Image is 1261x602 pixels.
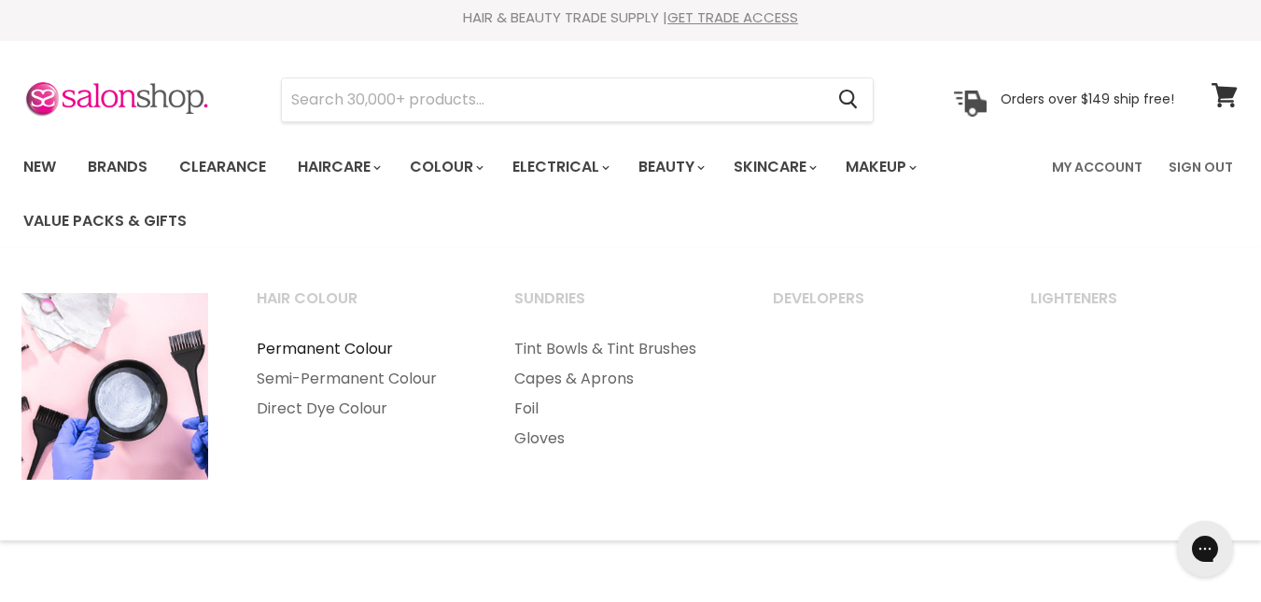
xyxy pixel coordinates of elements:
[491,284,745,330] a: Sundries
[1157,147,1244,187] a: Sign Out
[282,78,823,121] input: Search
[498,147,621,187] a: Electrical
[1041,147,1154,187] a: My Account
[624,147,716,187] a: Beauty
[491,364,745,394] a: Capes & Aprons
[491,334,745,454] ul: Main menu
[233,284,487,330] a: Hair Colour
[233,334,487,364] a: Permanent Colour
[165,147,280,187] a: Clearance
[823,78,873,121] button: Search
[281,77,874,122] form: Product
[9,147,70,187] a: New
[491,424,745,454] a: Gloves
[667,7,798,27] a: GET TRADE ACCESS
[1007,284,1261,330] a: Lighteners
[491,334,745,364] a: Tint Bowls & Tint Brushes
[74,147,161,187] a: Brands
[750,284,1003,330] a: Developers
[233,334,487,424] ul: Main menu
[396,147,495,187] a: Colour
[233,364,487,394] a: Semi-Permanent Colour
[1001,91,1174,107] p: Orders over $149 ship free!
[233,394,487,424] a: Direct Dye Colour
[9,202,201,241] a: Value Packs & Gifts
[284,147,392,187] a: Haircare
[720,147,828,187] a: Skincare
[9,140,1041,248] ul: Main menu
[1168,514,1242,583] iframe: Gorgias live chat messenger
[491,394,745,424] a: Foil
[832,147,928,187] a: Makeup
